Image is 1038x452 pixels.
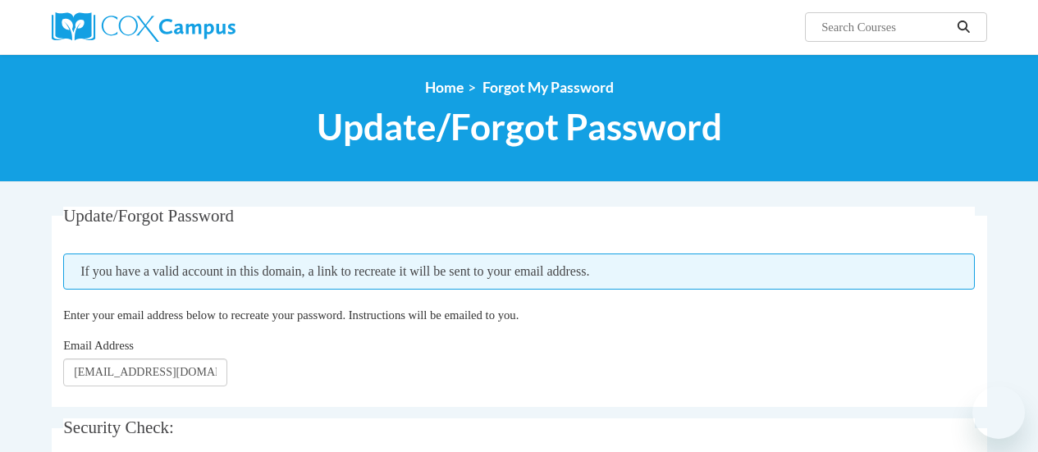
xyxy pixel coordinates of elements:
[951,17,976,37] button: Search
[63,339,134,352] span: Email Address
[425,79,464,96] a: Home
[820,17,951,37] input: Search Courses
[63,418,174,437] span: Security Check:
[317,105,722,148] span: Update/Forgot Password
[63,253,975,290] span: If you have a valid account in this domain, a link to recreate it will be sent to your email addr...
[63,206,234,226] span: Update/Forgot Password
[972,386,1025,439] iframe: Button to launch messaging window
[52,12,347,42] a: Cox Campus
[63,358,227,386] input: Email
[482,79,614,96] span: Forgot My Password
[63,308,519,322] span: Enter your email address below to recreate your password. Instructions will be emailed to you.
[52,12,235,42] img: Cox Campus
